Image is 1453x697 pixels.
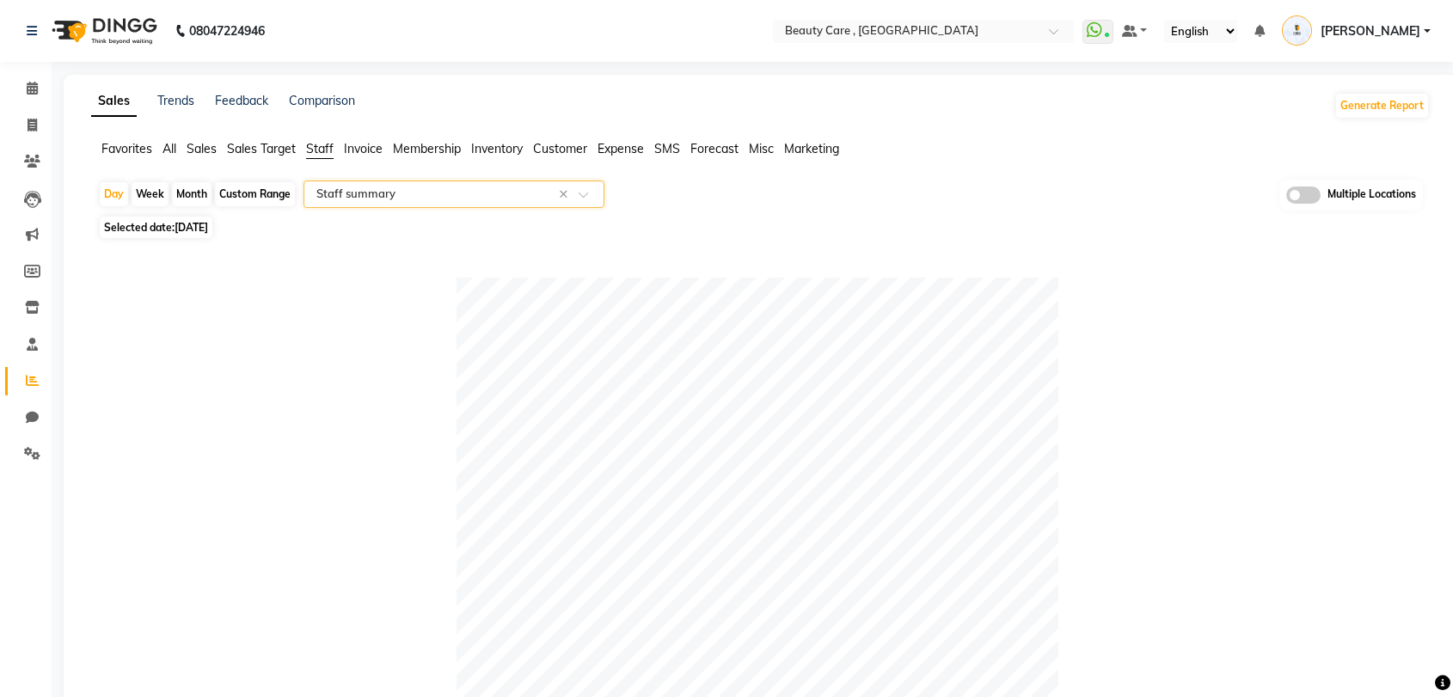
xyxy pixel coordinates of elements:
[132,182,169,206] div: Week
[215,93,268,108] a: Feedback
[1282,15,1312,46] img: Omkar
[101,141,152,156] span: Favorites
[289,93,355,108] a: Comparison
[598,141,644,156] span: Expense
[162,141,176,156] span: All
[306,141,334,156] span: Staff
[344,141,383,156] span: Invoice
[1327,186,1416,204] span: Multiple Locations
[749,141,774,156] span: Misc
[690,141,739,156] span: Forecast
[784,141,839,156] span: Marketing
[1321,22,1420,40] span: [PERSON_NAME]
[471,141,523,156] span: Inventory
[91,86,137,117] a: Sales
[187,141,217,156] span: Sales
[533,141,587,156] span: Customer
[215,182,295,206] div: Custom Range
[1336,94,1428,118] button: Generate Report
[189,7,265,55] b: 08047224946
[654,141,680,156] span: SMS
[559,186,573,204] span: Clear all
[227,141,296,156] span: Sales Target
[44,7,162,55] img: logo
[157,93,194,108] a: Trends
[175,221,208,234] span: [DATE]
[100,182,128,206] div: Day
[393,141,461,156] span: Membership
[172,182,212,206] div: Month
[100,217,212,238] span: Selected date:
